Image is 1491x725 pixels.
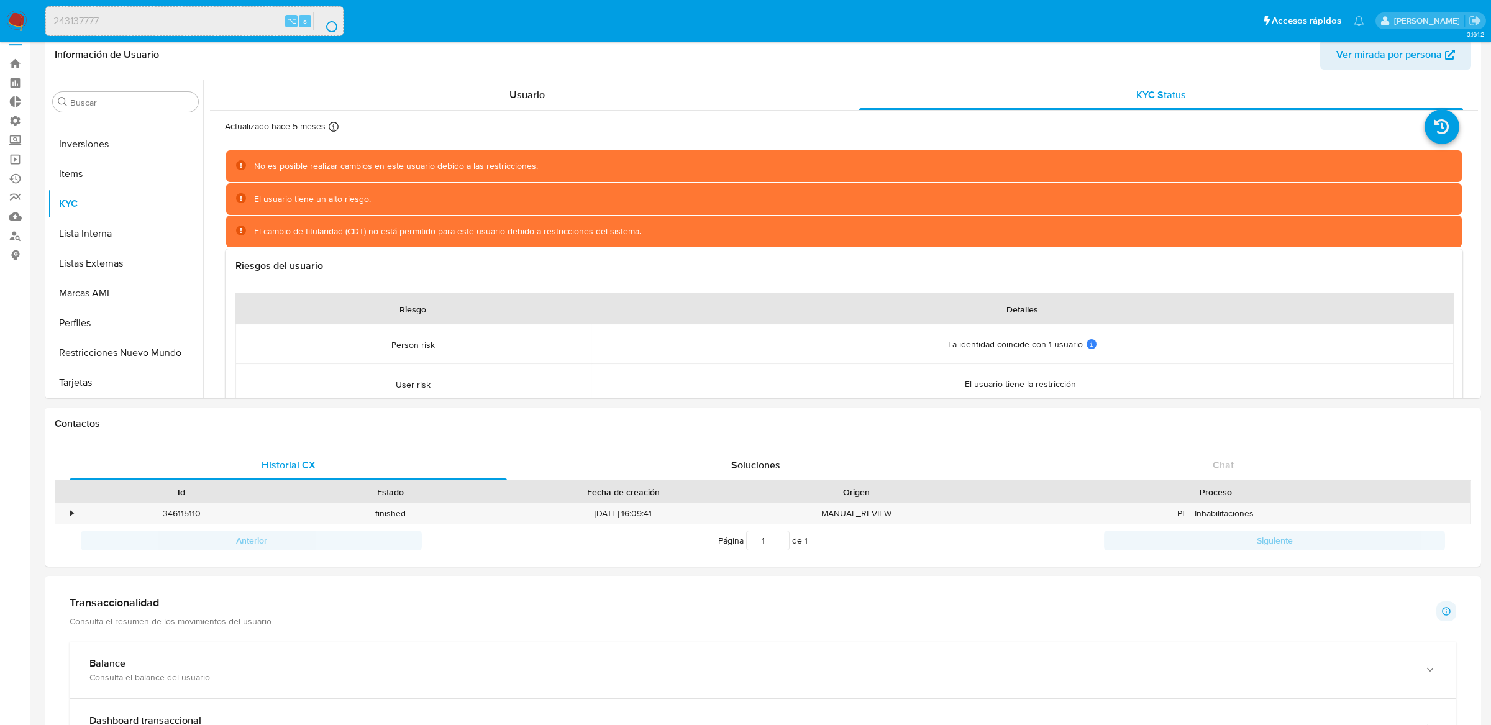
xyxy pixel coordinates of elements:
div: Origen [760,486,952,498]
div: • [70,508,73,519]
button: Tarjetas [48,368,203,398]
h1: Información de Usuario [55,48,159,61]
p: eric.malcangi@mercadolibre.com [1394,15,1464,27]
span: Ver mirada por persona [1336,40,1442,70]
span: KYC Status [1136,88,1186,102]
span: Accesos rápidos [1272,14,1341,27]
button: Inversiones [48,129,203,159]
a: Salir [1469,14,1482,27]
button: Buscar [58,97,68,107]
button: search-icon [313,12,339,30]
div: Estado [294,486,486,498]
span: ⌥ [287,15,296,27]
div: PF - Inhabilitaciones [960,503,1470,524]
button: Marcas AML [48,278,203,308]
button: Lista Interna [48,219,203,249]
div: 346115110 [77,503,286,524]
div: MANUAL_REVIEW [752,503,960,524]
button: Anterior [81,531,422,550]
span: 3.161.2 [1467,29,1485,39]
div: Id [86,486,277,498]
p: Actualizado hace 5 meses [225,121,326,132]
button: Listas Externas [48,249,203,278]
span: 1 [805,534,808,547]
input: Buscar [70,97,193,108]
a: Notificaciones [1354,16,1364,26]
div: finished [286,503,495,524]
button: KYC [48,189,203,219]
h1: Contactos [55,417,1471,430]
div: Fecha de creación [504,486,743,498]
button: Restricciones Nuevo Mundo [48,338,203,368]
span: Usuario [509,88,545,102]
input: Buscar usuario o caso... [46,13,343,29]
span: Página de [718,531,808,550]
span: s [303,15,307,27]
div: Proceso [969,486,1462,498]
button: Ver mirada por persona [1320,40,1471,70]
button: Items [48,159,203,189]
span: Historial CX [262,458,316,472]
span: Soluciones [731,458,780,472]
div: [DATE] 16:09:41 [495,503,752,524]
span: Chat [1213,458,1234,472]
button: Perfiles [48,308,203,338]
button: Siguiente [1104,531,1445,550]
